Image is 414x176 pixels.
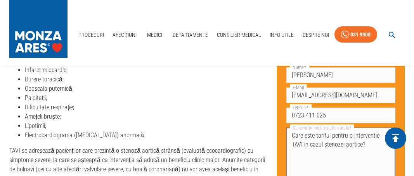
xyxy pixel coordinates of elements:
[25,66,271,75] li: Infarct miocardic;
[25,131,271,140] li: Electrocardiograma ([MEDICAL_DATA]) anormală.
[290,84,307,91] label: E-Mail
[170,27,211,43] a: Departamente
[290,104,312,111] label: Telefon
[290,64,309,71] label: Nume
[25,75,271,84] li: Durere toracică;
[334,26,377,43] a: 031 9300
[25,112,271,121] li: Amețeli bruște;
[290,124,354,131] label: Cu ce informații te putem ajuta?
[142,27,167,43] a: Medici
[267,27,297,43] a: Info Utile
[300,27,332,43] a: Despre Noi
[75,27,107,43] a: Proceduri
[214,27,264,43] a: Consilier Medical
[25,84,271,93] li: Oboseala puternică
[25,103,271,112] li: Dificultate respirație;
[109,27,140,43] a: Afecțiuni
[25,121,271,131] li: Lipotimii;
[385,128,406,149] button: delete
[25,93,271,103] li: Palpitații;
[350,30,371,40] div: 031 9300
